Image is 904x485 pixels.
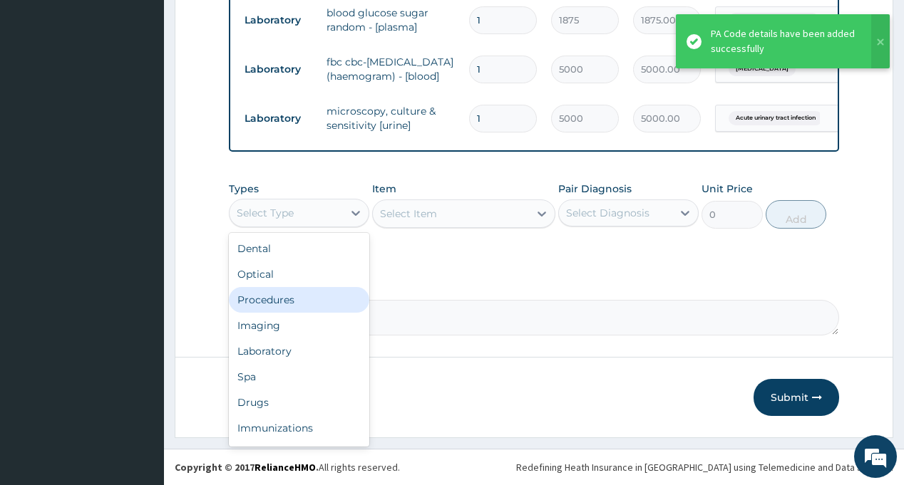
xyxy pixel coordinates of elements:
[372,182,396,196] label: Item
[729,13,819,27] span: [MEDICAL_DATA] mellitus
[237,206,294,220] div: Select Type
[229,183,259,195] label: Types
[7,329,272,379] textarea: Type your message and hit 'Enter'
[164,449,904,485] footer: All rights reserved.
[754,379,839,416] button: Submit
[237,105,319,132] td: Laboratory
[229,236,369,261] div: Dental
[729,111,823,125] span: Acute urinary tract infection
[702,182,753,196] label: Unit Price
[558,182,632,196] label: Pair Diagnosis
[237,7,319,33] td: Laboratory
[516,460,893,474] div: Redefining Heath Insurance in [GEOGRAPHIC_DATA] using Telemedicine and Data Science!
[229,287,369,313] div: Procedures
[234,7,268,41] div: Minimize live chat window
[229,364,369,390] div: Spa
[229,338,369,364] div: Laboratory
[566,206,649,220] div: Select Diagnosis
[229,280,838,292] label: Comment
[729,62,796,76] span: [MEDICAL_DATA]
[74,80,240,98] div: Chat with us now
[229,441,369,466] div: Others
[26,71,58,107] img: d_794563401_company_1708531726252_794563401
[229,261,369,287] div: Optical
[319,97,462,140] td: microscopy, culture & sensitivity [urine]
[175,461,319,474] strong: Copyright © 2017 .
[229,415,369,441] div: Immunizations
[237,56,319,83] td: Laboratory
[83,150,197,293] span: We're online!
[319,48,462,90] td: fbc cbc-[MEDICAL_DATA] (haemogram) - [blood]
[229,313,369,338] div: Imaging
[229,390,369,415] div: Drugs
[711,26,858,56] div: PA Code details have been added successfully
[255,461,316,474] a: RelianceHMO
[766,200,827,229] button: Add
